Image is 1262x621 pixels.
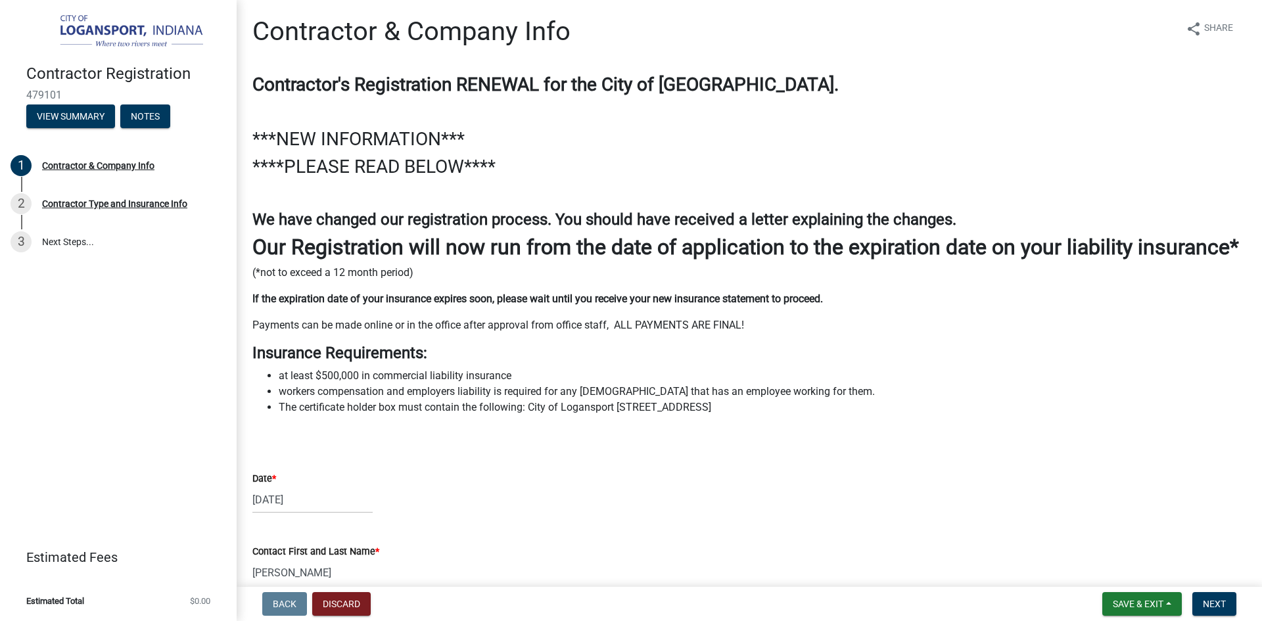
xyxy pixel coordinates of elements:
p: Payments can be made online or in the office after approval from office staff, ALL PAYMENTS ARE F... [252,317,1246,333]
button: View Summary [26,104,115,128]
wm-modal-confirm: Summary [26,112,115,122]
div: 2 [11,193,32,214]
button: shareShare [1175,16,1244,41]
label: Date [252,474,276,484]
h1: Contractor & Company Info [252,16,571,47]
strong: Our Registration will now run from the date of application to the expiration date on your liabili... [252,235,1239,260]
button: Next [1192,592,1236,616]
li: The certificate holder box must contain the following: City of Logansport [STREET_ADDRESS] [279,400,1246,415]
strong: We have changed our registration process. You should have received a letter explaining the changes. [252,210,956,229]
div: Contractor Type and Insurance Info [42,199,187,208]
button: Discard [312,592,371,616]
strong: Insurance Requirements: [252,344,427,362]
div: Contractor & Company Info [42,161,154,170]
span: Back [273,599,296,609]
div: 3 [11,231,32,252]
h4: Contractor Registration [26,64,226,83]
img: City of Logansport, Indiana [26,14,216,51]
span: Save & Exit [1113,599,1163,609]
li: workers compensation and employers liability is required for any [DEMOGRAPHIC_DATA] that has an e... [279,384,1246,400]
label: Contact First and Last Name [252,547,379,557]
a: Estimated Fees [11,544,216,570]
span: Estimated Total [26,597,84,605]
span: Share [1204,21,1233,37]
p: (*not to exceed a 12 month period) [252,265,1246,281]
button: Back [262,592,307,616]
span: $0.00 [190,597,210,605]
div: 1 [11,155,32,176]
button: Save & Exit [1102,592,1182,616]
i: share [1186,21,1202,37]
li: at least $500,000 in commercial liability insurance [279,368,1246,384]
input: mm/dd/yyyy [252,486,373,513]
span: 479101 [26,89,210,101]
wm-modal-confirm: Notes [120,112,170,122]
strong: Contractor's Registration RENEWAL for the City of [GEOGRAPHIC_DATA]. [252,74,839,95]
span: Next [1203,599,1226,609]
button: Notes [120,104,170,128]
strong: If the expiration date of your insurance expires soon, please wait until you receive your new ins... [252,292,823,305]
